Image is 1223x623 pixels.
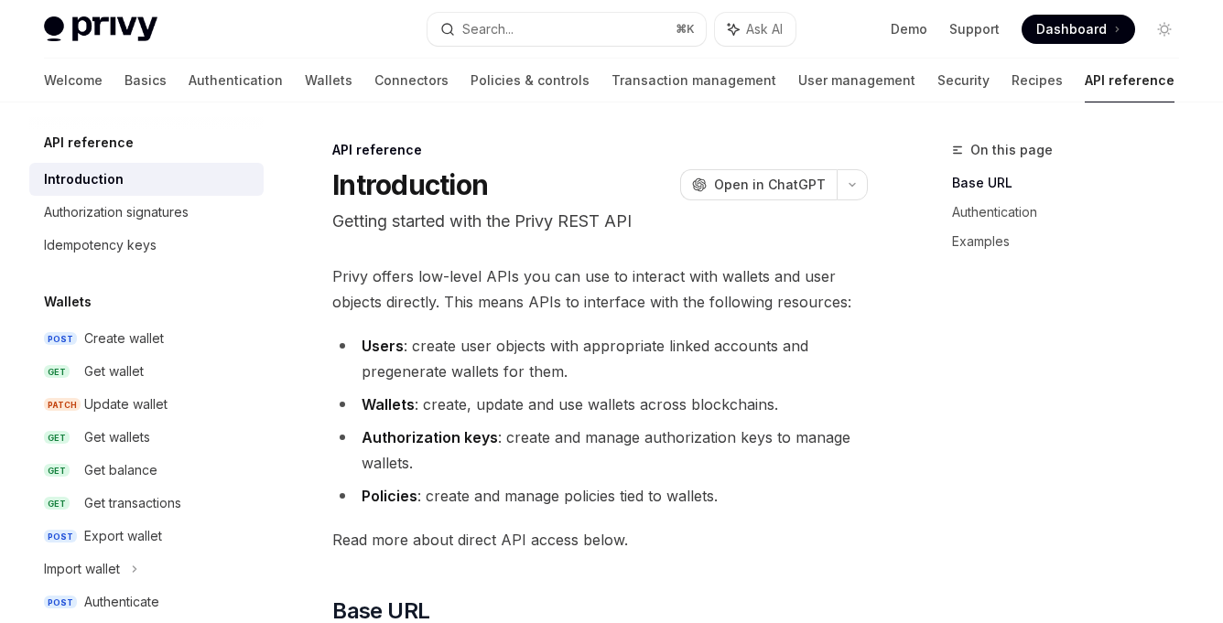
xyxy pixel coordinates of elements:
[44,132,134,154] h5: API reference
[374,59,449,102] a: Connectors
[1022,15,1135,44] a: Dashboard
[937,59,990,102] a: Security
[332,333,868,384] li: : create user objects with appropriate linked accounts and pregenerate wallets for them.
[952,198,1194,227] a: Authentication
[44,234,157,256] div: Idempotency keys
[44,530,77,543] span: POST
[332,483,868,509] li: : create and manage policies tied to wallets.
[676,22,695,37] span: ⌘ K
[44,16,157,42] img: light logo
[332,263,868,315] span: Privy offers low-level APIs you can use to interact with wallets and user objects directly. This ...
[29,388,264,421] a: PATCHUpdate wallet
[44,291,92,313] h5: Wallets
[715,13,795,46] button: Ask AI
[44,558,120,580] div: Import wallet
[44,464,70,478] span: GET
[428,13,707,46] button: Search...⌘K
[891,20,927,38] a: Demo
[1012,59,1063,102] a: Recipes
[29,163,264,196] a: Introduction
[462,18,514,40] div: Search...
[332,527,868,553] span: Read more about direct API access below.
[1036,20,1107,38] span: Dashboard
[84,591,159,613] div: Authenticate
[84,492,181,514] div: Get transactions
[124,59,167,102] a: Basics
[362,487,417,505] strong: Policies
[362,428,498,446] strong: Authorization keys
[746,20,783,38] span: Ask AI
[44,497,70,510] span: GET
[1150,15,1179,44] button: Toggle dark mode
[305,59,352,102] a: Wallets
[44,596,77,609] span: POST
[332,424,868,476] li: : create and manage authorization keys to manage wallets.
[1085,59,1174,102] a: API reference
[44,365,70,379] span: GET
[29,355,264,388] a: GETGet wallet
[84,459,157,481] div: Get balance
[189,59,283,102] a: Authentication
[44,398,81,412] span: PATCH
[44,59,103,102] a: Welcome
[44,332,77,346] span: POST
[44,201,189,223] div: Authorization signatures
[332,392,868,417] li: : create, update and use wallets across blockchains.
[952,227,1194,256] a: Examples
[29,454,264,487] a: GETGet balance
[362,395,415,414] strong: Wallets
[29,421,264,454] a: GETGet wallets
[949,20,1000,38] a: Support
[29,322,264,355] a: POSTCreate wallet
[332,209,868,234] p: Getting started with the Privy REST API
[29,585,264,618] a: POSTAuthenticate
[680,169,837,200] button: Open in ChatGPT
[798,59,915,102] a: User management
[29,520,264,553] a: POSTExport wallet
[84,525,162,547] div: Export wallet
[332,168,488,201] h1: Introduction
[714,176,826,194] span: Open in ChatGPT
[84,426,150,448] div: Get wallets
[362,337,404,355] strong: Users
[29,229,264,262] a: Idempotency keys
[84,393,168,415] div: Update wallet
[29,487,264,520] a: GETGet transactions
[611,59,776,102] a: Transaction management
[970,139,1053,161] span: On this page
[44,431,70,445] span: GET
[44,168,124,190] div: Introduction
[952,168,1194,198] a: Base URL
[29,196,264,229] a: Authorization signatures
[84,328,164,349] div: Create wallet
[332,141,868,159] div: API reference
[471,59,590,102] a: Policies & controls
[84,360,144,382] div: Get wallet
